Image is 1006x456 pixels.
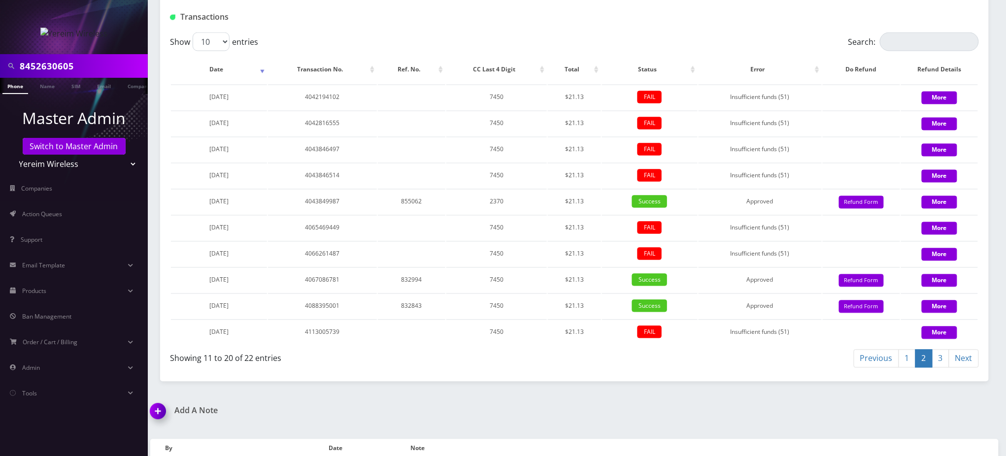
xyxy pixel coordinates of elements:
span: [DATE] [209,171,229,180]
th: Do Refund [823,55,901,84]
td: 7450 [446,241,547,266]
span: Support [21,235,42,244]
a: Email [92,78,116,93]
td: 832994 [378,267,445,293]
span: Companies [22,184,53,193]
a: 3 [932,350,949,368]
td: 7450 [446,267,547,293]
a: Add A Note [150,406,567,416]
td: 7450 [446,215,547,240]
td: Insufficient funds (51) [699,111,821,136]
span: FAIL [637,169,662,182]
label: Show entries [170,33,258,51]
span: [DATE] [209,197,229,206]
td: 4042194102 [268,85,377,110]
button: More [922,326,957,339]
td: 855062 [378,189,445,214]
a: Phone [2,78,28,94]
td: $21.13 [548,320,601,345]
td: Insufficient funds (51) [699,215,821,240]
td: 2370 [446,189,547,214]
span: Success [632,274,667,286]
button: Refund Form [839,196,884,209]
span: [DATE] [209,302,229,310]
th: Date: activate to sort column ascending [171,55,267,84]
span: FAIL [637,143,662,156]
span: Order / Cart / Billing [23,338,78,346]
td: $21.13 [548,189,601,214]
span: [DATE] [209,145,229,154]
td: $21.13 [548,85,601,110]
a: 1 [899,350,916,368]
span: [DATE] [209,250,229,258]
span: Success [632,300,667,312]
span: Admin [22,363,40,372]
button: More [922,144,957,157]
td: $21.13 [548,137,601,162]
td: 7450 [446,163,547,188]
td: 832843 [378,293,445,319]
th: Error: activate to sort column ascending [699,55,821,84]
th: Transaction No.: activate to sort column ascending [268,55,377,84]
button: More [922,248,957,261]
img: Yereim Wireless [40,28,108,39]
input: Search in Company [20,57,145,75]
span: [DATE] [209,119,229,128]
a: SIM [67,78,85,93]
button: More [922,222,957,235]
span: FAIL [637,117,662,130]
td: Insufficient funds (51) [699,241,821,266]
span: FAIL [637,326,662,338]
td: 4066261487 [268,241,377,266]
td: 4067086781 [268,267,377,293]
button: More [922,196,957,209]
td: 4065469449 [268,215,377,240]
span: FAIL [637,248,662,260]
td: $21.13 [548,163,601,188]
span: Tools [22,389,37,397]
td: 4088395001 [268,293,377,319]
th: Total: activate to sort column ascending [548,55,601,84]
td: 7450 [446,85,547,110]
a: Next [949,350,979,368]
button: More [922,92,957,104]
span: Success [632,195,667,208]
h1: Transactions [170,12,430,22]
select: Showentries [193,33,230,51]
span: Ban Management [22,312,71,321]
span: Products [22,287,46,295]
td: Insufficient funds (51) [699,85,821,110]
span: FAIL [637,91,662,103]
td: Insufficient funds (51) [699,320,821,345]
td: 7450 [446,320,547,345]
span: Email Template [22,261,65,269]
td: 4113005739 [268,320,377,345]
button: Refund Form [839,300,884,314]
span: FAIL [637,222,662,234]
th: Ref. No.: activate to sort column ascending [378,55,445,84]
td: 7450 [446,111,547,136]
td: $21.13 [548,111,601,136]
td: Insufficient funds (51) [699,137,821,162]
th: Status: activate to sort column ascending [602,55,698,84]
span: [DATE] [209,328,229,336]
td: 4043846514 [268,163,377,188]
td: 4043849987 [268,189,377,214]
img: Transactions [170,15,175,20]
div: Showing 11 to 20 of 22 entries [170,349,567,364]
input: Search: [880,33,979,51]
td: Approved [699,293,821,319]
label: Search: [848,33,979,51]
td: $21.13 [548,215,601,240]
a: Name [35,78,60,93]
button: More [922,170,957,183]
td: Approved [699,267,821,293]
td: Insufficient funds (51) [699,163,821,188]
td: $21.13 [548,293,601,319]
th: Refund Details [901,55,978,84]
button: Refund Form [839,274,884,288]
a: Switch to Master Admin [23,138,126,155]
button: More [922,118,957,130]
span: [DATE] [209,93,229,101]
